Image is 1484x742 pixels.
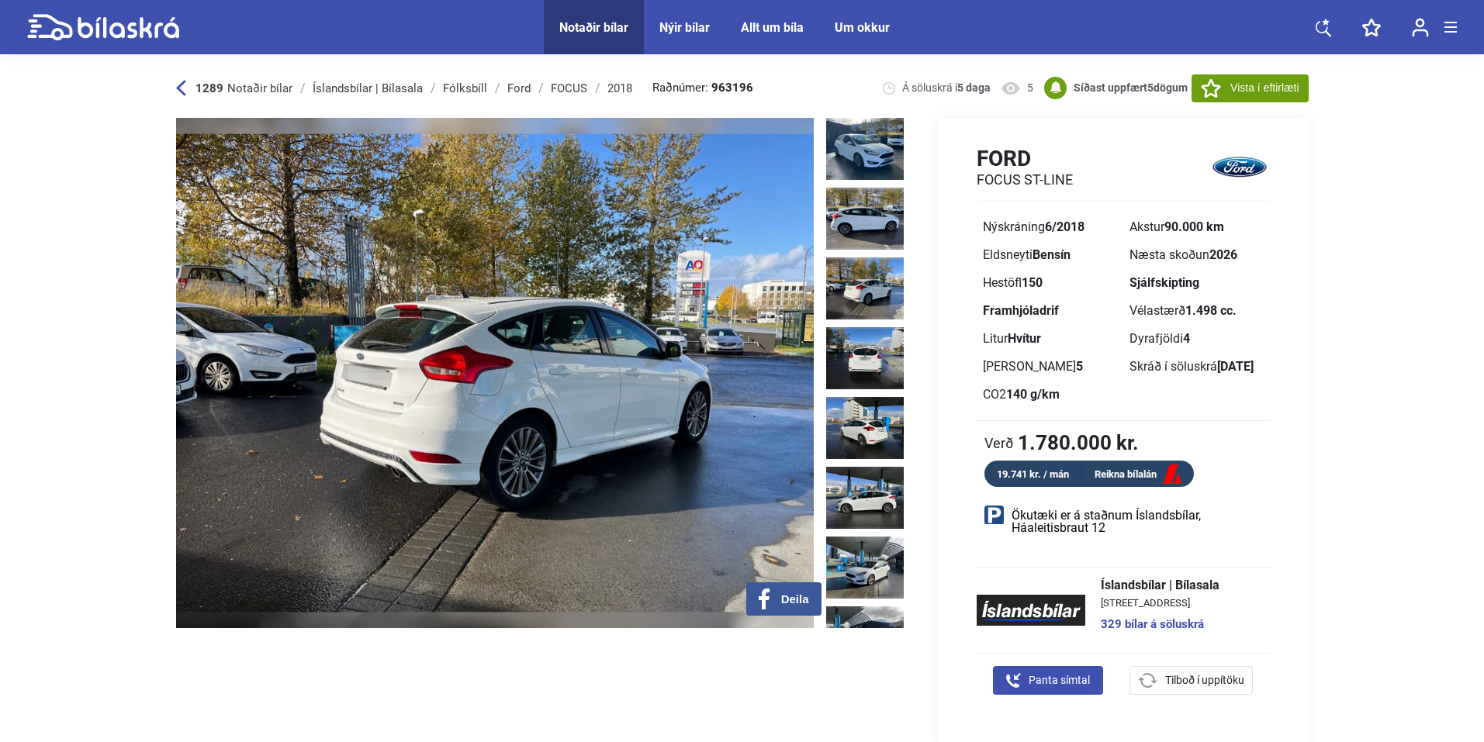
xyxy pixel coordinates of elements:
b: Hvítur [1008,331,1041,346]
a: Reikna bílalán [1082,465,1194,485]
div: Vélastærð [1129,305,1264,317]
span: [STREET_ADDRESS] [1101,598,1219,608]
b: 5 daga [957,81,991,94]
b: 150 [1022,275,1043,290]
div: Skráð í söluskrá [1129,361,1264,373]
b: 1.498 cc. [1185,303,1237,318]
div: 19.741 kr. / mán [984,465,1082,483]
b: 1.780.000 kr. [1018,433,1139,453]
span: Panta símtal [1029,672,1090,689]
button: Vista í eftirlæti [1192,74,1308,102]
span: Raðnúmer: [652,82,753,94]
a: Um okkur [835,20,890,35]
img: logo Ford FOCUS ST-LINE [1209,145,1270,189]
div: Nýskráning [983,221,1117,233]
b: 1289 [195,81,223,95]
h2: FOCUS ST-LINE [977,171,1073,188]
b: 140 g/km [1006,387,1060,402]
b: 2026 [1209,247,1237,262]
a: 329 bílar á söluskrá [1101,619,1219,630]
img: 1758978062_8213974197471811575_31278034645272280.jpg [826,537,904,599]
span: Ökutæki er á staðnum Íslandsbílar, Háaleitisbraut 12 [1012,509,1262,534]
b: 963196 [711,82,753,94]
b: [DATE] [1217,359,1254,374]
div: Fólksbíll [443,82,487,95]
img: 1758978059_5838503337568437364_31278031962292896.jpg [826,257,904,319]
span: 5 [1027,81,1033,95]
span: Vista í eftirlæti [1230,80,1299,96]
b: 5 [1076,359,1083,374]
div: Litur [983,333,1117,345]
div: Hestöfl [983,277,1117,289]
div: 2018 [607,82,632,95]
b: 4 [1183,331,1190,346]
div: Akstur [1129,221,1264,233]
div: [PERSON_NAME] [983,361,1117,373]
div: Ford [507,82,531,95]
span: Á söluskrá í [902,81,991,95]
div: Dyrafjöldi [1129,333,1264,345]
span: Deila [781,592,809,606]
div: CO2 [983,388,1117,401]
a: Notaðir bílar [559,20,628,35]
b: 6/2018 [1045,219,1084,234]
a: Allt um bíla [741,20,804,35]
button: Deila [746,582,822,616]
span: Íslandsbílar | Bílasala [1101,579,1219,592]
div: Næsta skoðun [1129,249,1264,261]
b: Bensín [1033,247,1071,262]
div: Íslandsbílar | Bílasala [313,82,423,95]
b: 90.000 km [1164,219,1224,234]
span: 5 [1147,81,1154,94]
img: 1758978062_4549430236007608403_31278035378137640.jpg [826,606,904,668]
span: Notaðir bílar [227,81,292,95]
b: Síðast uppfært dögum [1074,81,1188,94]
img: 1758978058_5132773442920933655_31278030577747187.jpg [826,118,904,180]
a: Nýir bílar [659,20,710,35]
span: Tilboð í uppítöku [1165,672,1244,689]
img: 1758978058_1927127563627849335_31278031256607069.jpg [826,188,904,250]
div: FOCUS [551,82,587,95]
span: Verð [984,435,1014,450]
div: Eldsneyti [983,249,1117,261]
img: 1758978061_3338514633100233082_31278033928078429.jpg [826,467,904,529]
img: user-login.svg [1412,18,1429,37]
h1: Ford [977,146,1073,171]
img: 1758978060_2350044421646475592_31278032652575541.jpg [826,327,904,389]
b: Framhjóladrif [983,303,1059,318]
img: 1758978060_4604530360596932313_31278033295415184.jpg [826,397,904,459]
b: Sjálfskipting [1129,275,1199,290]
